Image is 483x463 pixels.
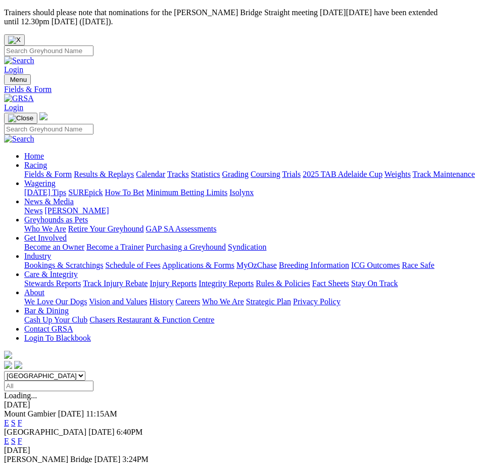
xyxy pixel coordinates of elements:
a: Integrity Reports [199,279,254,288]
a: 2025 TAB Adelaide Cup [303,170,382,178]
span: 11:15AM [86,409,117,418]
a: Breeding Information [279,261,349,269]
a: Tracks [167,170,189,178]
div: About [24,297,479,306]
a: E [4,437,9,445]
img: Close [8,114,33,122]
a: Syndication [228,243,266,251]
img: Search [4,56,34,65]
a: Rules & Policies [256,279,310,288]
a: Purchasing a Greyhound [146,243,226,251]
a: Login To Blackbook [24,334,91,342]
img: Search [4,134,34,144]
a: Isolynx [229,188,254,197]
a: News [24,206,42,215]
p: Trainers should please note that nominations for the [PERSON_NAME] Bridge Straight meeting [DATE]... [4,8,479,26]
a: Who We Are [202,297,244,306]
span: Loading... [4,391,37,400]
span: [DATE] [58,409,84,418]
a: Racing [24,161,47,169]
a: Trials [282,170,301,178]
a: SUREpick [68,188,103,197]
a: Stay On Track [351,279,398,288]
a: Strategic Plan [246,297,291,306]
a: Bookings & Scratchings [24,261,103,269]
a: Track Injury Rebate [83,279,148,288]
a: News & Media [24,197,74,206]
button: Close [4,34,25,45]
a: Chasers Restaurant & Function Centre [89,315,214,324]
a: Retire Your Greyhound [68,224,144,233]
a: Get Involved [24,234,67,242]
a: F [18,437,22,445]
img: facebook.svg [4,361,12,369]
div: Racing [24,170,479,179]
a: Who We Are [24,224,66,233]
a: Race Safe [402,261,434,269]
span: [DATE] [88,428,115,436]
img: X [8,36,21,44]
a: [PERSON_NAME] [44,206,109,215]
div: [DATE] [4,400,479,409]
a: Wagering [24,179,56,188]
a: Results & Replays [74,170,134,178]
button: Toggle navigation [4,113,37,124]
a: E [4,419,9,427]
a: Calendar [136,170,165,178]
img: GRSA [4,94,34,103]
img: logo-grsa-white.png [4,351,12,359]
a: Statistics [191,170,220,178]
a: S [11,437,16,445]
a: Care & Integrity [24,270,78,279]
div: Get Involved [24,243,479,252]
div: Care & Integrity [24,279,479,288]
a: Contact GRSA [24,325,73,333]
img: twitter.svg [14,361,22,369]
a: Industry [24,252,51,260]
a: Home [24,152,44,160]
a: Injury Reports [150,279,197,288]
a: Schedule of Fees [105,261,160,269]
img: logo-grsa-white.png [39,112,47,120]
a: GAP SA Assessments [146,224,217,233]
span: Menu [10,76,27,83]
a: Vision and Values [89,297,147,306]
a: Grading [222,170,249,178]
a: Bar & Dining [24,306,69,315]
a: Login [4,65,23,74]
a: Track Maintenance [413,170,475,178]
a: Fields & Form [24,170,72,178]
div: Industry [24,261,479,270]
a: F [18,419,22,427]
a: Privacy Policy [293,297,341,306]
a: Stewards Reports [24,279,81,288]
div: Wagering [24,188,479,197]
a: History [149,297,173,306]
a: Coursing [251,170,280,178]
span: Mount Gambier [4,409,56,418]
a: Fields & Form [4,85,479,94]
input: Select date [4,381,93,391]
button: Toggle navigation [4,74,31,85]
div: Bar & Dining [24,315,479,325]
a: Login [4,103,23,112]
a: S [11,419,16,427]
a: About [24,288,44,297]
a: Fact Sheets [312,279,349,288]
div: Greyhounds as Pets [24,224,479,234]
div: News & Media [24,206,479,215]
a: MyOzChase [236,261,277,269]
a: Weights [384,170,411,178]
a: Minimum Betting Limits [146,188,227,197]
a: Careers [175,297,200,306]
a: Applications & Forms [162,261,234,269]
a: Greyhounds as Pets [24,215,88,224]
a: Become a Trainer [86,243,144,251]
span: [GEOGRAPHIC_DATA] [4,428,86,436]
input: Search [4,45,93,56]
a: Cash Up Your Club [24,315,87,324]
div: [DATE] [4,446,479,455]
input: Search [4,124,93,134]
a: [DATE] Tips [24,188,66,197]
